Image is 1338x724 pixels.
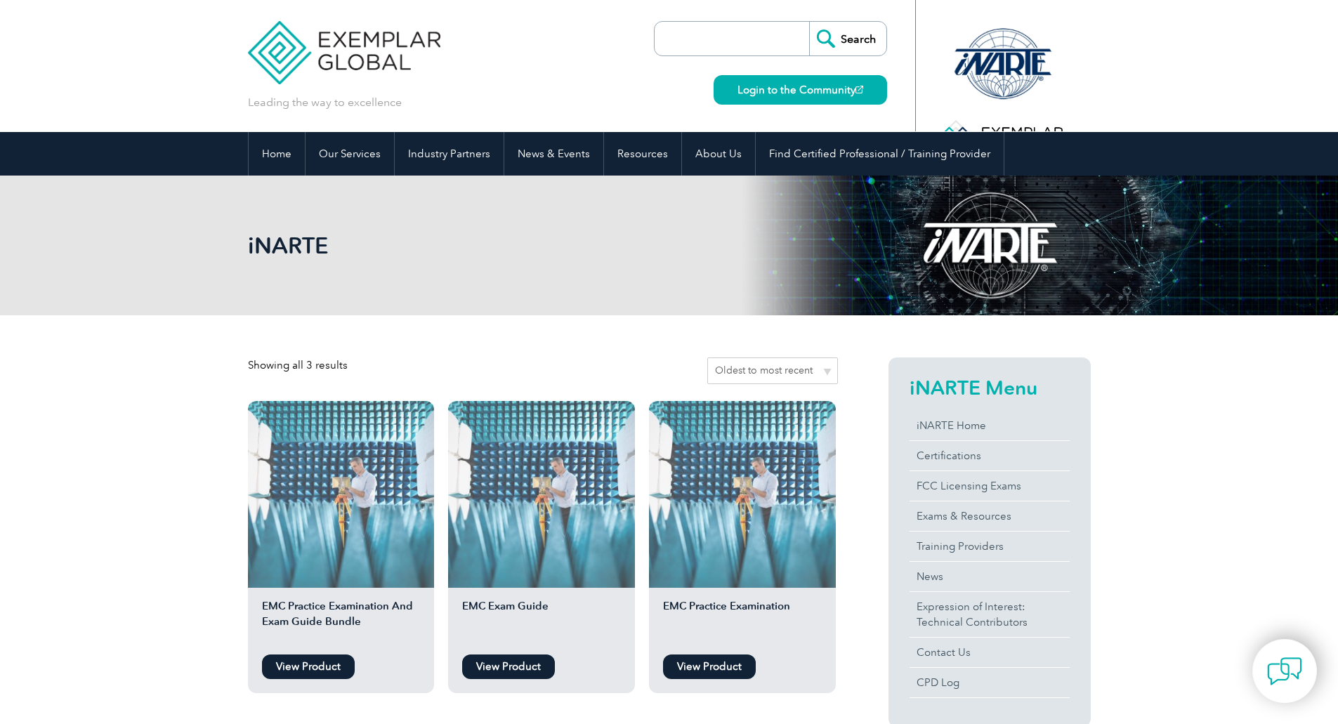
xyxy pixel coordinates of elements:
select: Shop order [707,357,838,384]
a: View Product [462,654,555,679]
a: Login to the Community [714,75,887,105]
a: EMC Practice Examination [649,401,836,647]
a: Contact Us [910,638,1070,667]
img: EMC Practice Examination And Exam Guide Bundle [248,401,435,588]
a: iNARTE Home [910,411,1070,440]
a: Certifications [910,441,1070,470]
a: Our Services [306,132,394,176]
a: Home [249,132,305,176]
h2: EMC Practice Examination And Exam Guide Bundle [248,598,435,647]
a: Expression of Interest:Technical Contributors [910,592,1070,637]
h2: iNARTE Menu [910,376,1070,399]
img: contact-chat.png [1267,654,1302,689]
a: View Product [663,654,756,679]
a: Exams & Resources [910,501,1070,531]
input: Search [809,22,886,55]
img: open_square.png [855,86,863,93]
p: Showing all 3 results [248,357,348,373]
a: Training Providers [910,532,1070,561]
a: About Us [682,132,755,176]
a: FCC Licensing Exams [910,471,1070,501]
a: Resources [604,132,681,176]
a: CPD Log [910,668,1070,697]
h2: EMC Practice Examination [649,598,836,647]
p: Leading the way to excellence [248,95,402,110]
a: News [910,562,1070,591]
h1: iNARTE [248,232,787,259]
img: EMC Practice Examination [649,401,836,588]
a: EMC Practice Examination And Exam Guide Bundle [248,401,435,647]
a: News & Events [504,132,603,176]
a: Industry Partners [395,132,504,176]
img: EMC Exam Guide [448,401,635,588]
h2: EMC Exam Guide [448,598,635,647]
a: Find Certified Professional / Training Provider [756,132,1004,176]
a: EMC Exam Guide [448,401,635,647]
a: View Product [262,654,355,679]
